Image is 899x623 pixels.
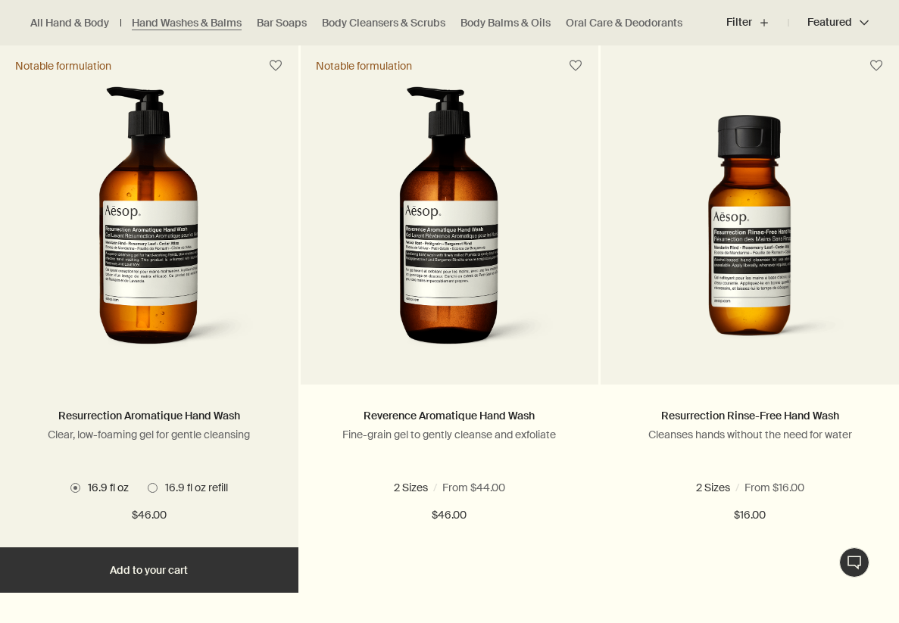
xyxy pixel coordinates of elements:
[726,5,788,41] button: Filter
[322,16,445,30] a: Body Cleansers & Scrubs
[623,115,876,362] img: Resurrection Rinse-Free Hand Wash in amber plastic bottle
[364,409,535,422] a: Reverence Aromatique Hand Wash
[132,16,242,30] a: Hand Washes & Balms
[616,609,669,622] div: Online only
[623,428,876,441] p: Cleanses hands without the need for water
[262,52,289,79] button: Save to cabinet
[15,609,111,622] div: Notable formulation
[301,86,599,385] a: Reverence Aromatique Hand Wash with pump
[339,86,561,362] img: Reverence Aromatique Hand Wash with pump
[788,5,869,41] button: Featured
[316,59,412,73] div: Notable formulation
[863,52,890,79] button: Save to cabinet
[460,16,551,30] a: Body Balms & Oils
[323,428,576,441] p: Fine-grain gel to gently cleanse and exfoliate
[661,409,839,422] a: Resurrection Rinse-Free Hand Wash
[457,481,528,494] span: 16.9 fl oz refill
[132,506,167,525] span: $46.00
[432,506,467,525] span: $46.00
[58,409,240,422] a: Resurrection Aromatique Hand Wash
[562,52,589,79] button: Save to cabinet
[766,481,814,494] span: 16.9 fl oz
[80,481,129,494] span: 16.9 fl oz
[15,59,111,73] div: Notable formulation
[158,481,228,494] span: 16.9 fl oz refill
[734,506,766,525] span: $16.00
[380,481,429,494] span: 16.9 fl oz
[257,16,307,30] a: Bar Soaps
[696,481,737,494] span: 1.6 fl oz
[23,428,276,441] p: Clear, low-foaming gel for gentle cleansing
[38,86,261,362] img: Resurrection Aromatique Hand Wash with pump
[566,16,682,30] a: Oral Care & Deodorants
[30,16,109,30] a: All Hand & Body
[601,86,899,385] a: Resurrection Rinse-Free Hand Wash in amber plastic bottle
[839,547,869,578] button: Live Assistance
